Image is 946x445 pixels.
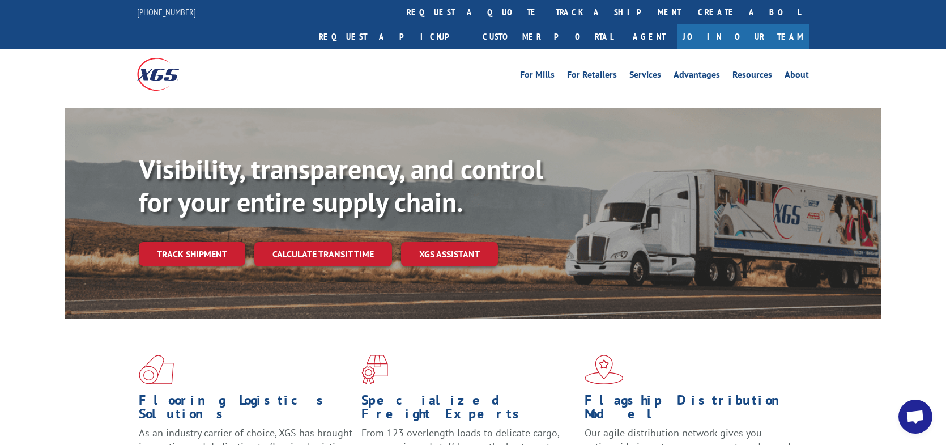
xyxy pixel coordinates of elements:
[139,393,353,426] h1: Flooring Logistics Solutions
[674,70,720,83] a: Advantages
[520,70,555,83] a: For Mills
[139,151,543,219] b: Visibility, transparency, and control for your entire supply chain.
[361,355,388,384] img: xgs-icon-focused-on-flooring-red
[677,24,809,49] a: Join Our Team
[732,70,772,83] a: Resources
[361,393,576,426] h1: Specialized Freight Experts
[567,70,617,83] a: For Retailers
[474,24,621,49] a: Customer Portal
[401,242,498,266] a: XGS ASSISTANT
[139,242,245,266] a: Track shipment
[254,242,392,266] a: Calculate transit time
[621,24,677,49] a: Agent
[898,400,932,434] div: Open chat
[137,6,196,18] a: [PHONE_NUMBER]
[785,70,809,83] a: About
[585,355,624,384] img: xgs-icon-flagship-distribution-model-red
[585,393,799,426] h1: Flagship Distribution Model
[310,24,474,49] a: Request a pickup
[139,355,174,384] img: xgs-icon-total-supply-chain-intelligence-red
[629,70,661,83] a: Services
